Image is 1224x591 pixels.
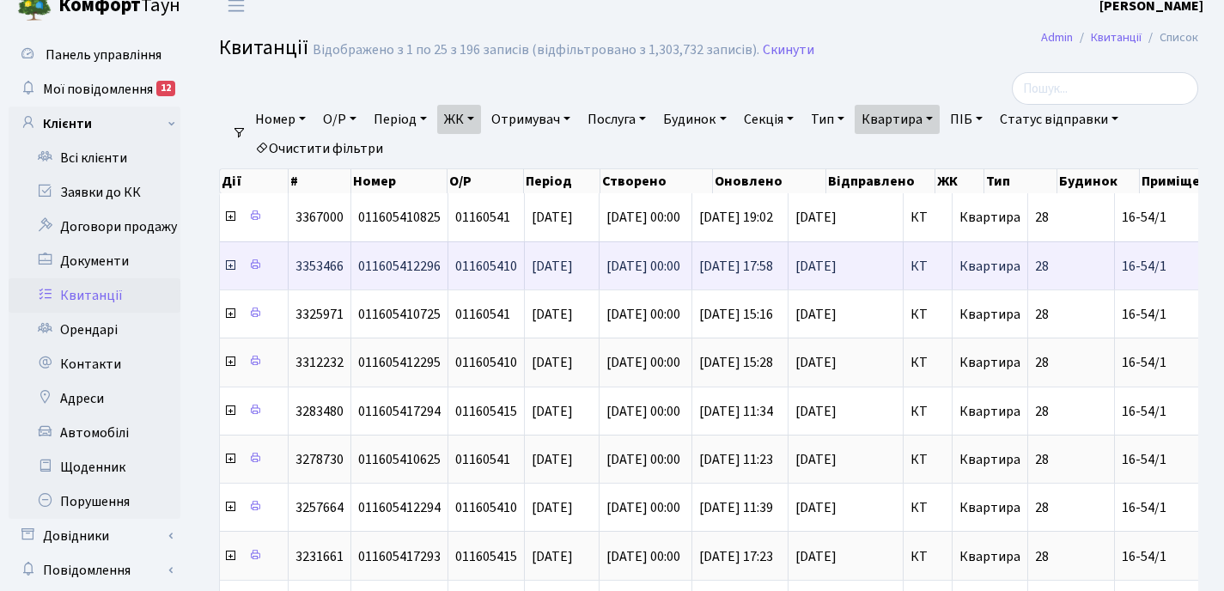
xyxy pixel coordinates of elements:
span: 011605415 [455,402,517,421]
a: Послуга [581,105,653,134]
a: О/Р [316,105,363,134]
span: Квартира [959,353,1020,372]
span: 011605412296 [358,257,441,276]
span: 3353466 [295,257,344,276]
a: Щоденник [9,450,180,484]
span: КТ [910,501,945,515]
span: [DATE] 11:34 [699,402,773,421]
a: Контакти [9,347,180,381]
a: Період [367,105,434,134]
span: 011605410 [455,353,517,372]
span: [DATE] 11:23 [699,450,773,469]
span: [DATE] [532,257,573,276]
span: [DATE] [532,208,573,227]
a: Всі клієнти [9,141,180,175]
span: КТ [910,356,945,369]
a: Статус відправки [993,105,1125,134]
span: [DATE] 00:00 [606,498,680,517]
span: 28 [1035,547,1049,566]
a: ПІБ [943,105,990,134]
span: [DATE] [532,498,573,517]
span: 16-54/1 [1122,308,1219,321]
span: 3312232 [295,353,344,372]
span: 28 [1035,402,1049,421]
span: [DATE] 00:00 [606,208,680,227]
span: [DATE] [532,450,573,469]
span: [DATE] 00:00 [606,402,680,421]
span: 01160541 [455,450,510,469]
span: [DATE] 17:58 [699,257,773,276]
span: 16-54/1 [1122,405,1219,418]
span: 3257664 [295,498,344,517]
a: Адреси [9,381,180,416]
span: 28 [1035,498,1049,517]
span: Квартира [959,402,1020,421]
a: Довідники [9,519,180,553]
span: [DATE] 15:16 [699,305,773,324]
a: Договори продажу [9,210,180,244]
a: Панель управління [9,38,180,72]
span: 011605415 [455,547,517,566]
th: Номер [351,169,448,193]
span: 28 [1035,257,1049,276]
th: # [289,169,351,193]
span: Квитанції [219,33,308,63]
th: О/Р [448,169,524,193]
a: Клієнти [9,107,180,141]
th: Будинок [1057,169,1140,193]
a: Admin [1041,28,1073,46]
span: 16-54/1 [1122,550,1219,564]
span: [DATE] [795,356,896,369]
span: Квартира [959,450,1020,469]
li: Список [1142,28,1198,47]
span: 011605410625 [358,450,441,469]
span: [DATE] [795,259,896,273]
span: 011605410 [455,498,517,517]
span: КТ [910,550,945,564]
span: Квартира [959,305,1020,324]
a: Квитанції [9,278,180,313]
a: Мої повідомлення12 [9,72,180,107]
a: ЖК [437,105,481,134]
a: Секція [737,105,801,134]
span: 16-54/1 [1122,259,1219,273]
div: Відображено з 1 по 25 з 196 записів (відфільтровано з 1,303,732 записів). [313,42,759,58]
span: 16-54/1 [1122,210,1219,224]
span: [DATE] [532,402,573,421]
span: [DATE] 11:39 [699,498,773,517]
th: ЖК [935,169,984,193]
span: 011605417293 [358,547,441,566]
span: 3283480 [295,402,344,421]
th: Відправлено [826,169,936,193]
span: 28 [1035,353,1049,372]
span: [DATE] [795,405,896,418]
a: Тип [804,105,851,134]
a: Документи [9,244,180,278]
span: 3367000 [295,208,344,227]
span: [DATE] [795,308,896,321]
span: [DATE] [795,453,896,466]
span: 28 [1035,450,1049,469]
span: Панель управління [46,46,161,64]
a: Номер [248,105,313,134]
th: Дії [220,169,289,193]
span: 28 [1035,208,1049,227]
span: [DATE] [532,353,573,372]
span: 3278730 [295,450,344,469]
th: Створено [600,169,714,193]
span: [DATE] 19:02 [699,208,773,227]
span: 011605412295 [358,353,441,372]
th: Оновлено [713,169,826,193]
span: КТ [910,405,945,418]
span: 3325971 [295,305,344,324]
a: Порушення [9,484,180,519]
nav: breadcrumb [1015,20,1224,56]
span: 28 [1035,305,1049,324]
span: 01160541 [455,305,510,324]
th: Період [524,169,600,193]
span: [DATE] 00:00 [606,305,680,324]
a: Квитанції [1091,28,1142,46]
a: Заявки до КК [9,175,180,210]
span: КТ [910,210,945,224]
span: [DATE] [532,547,573,566]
